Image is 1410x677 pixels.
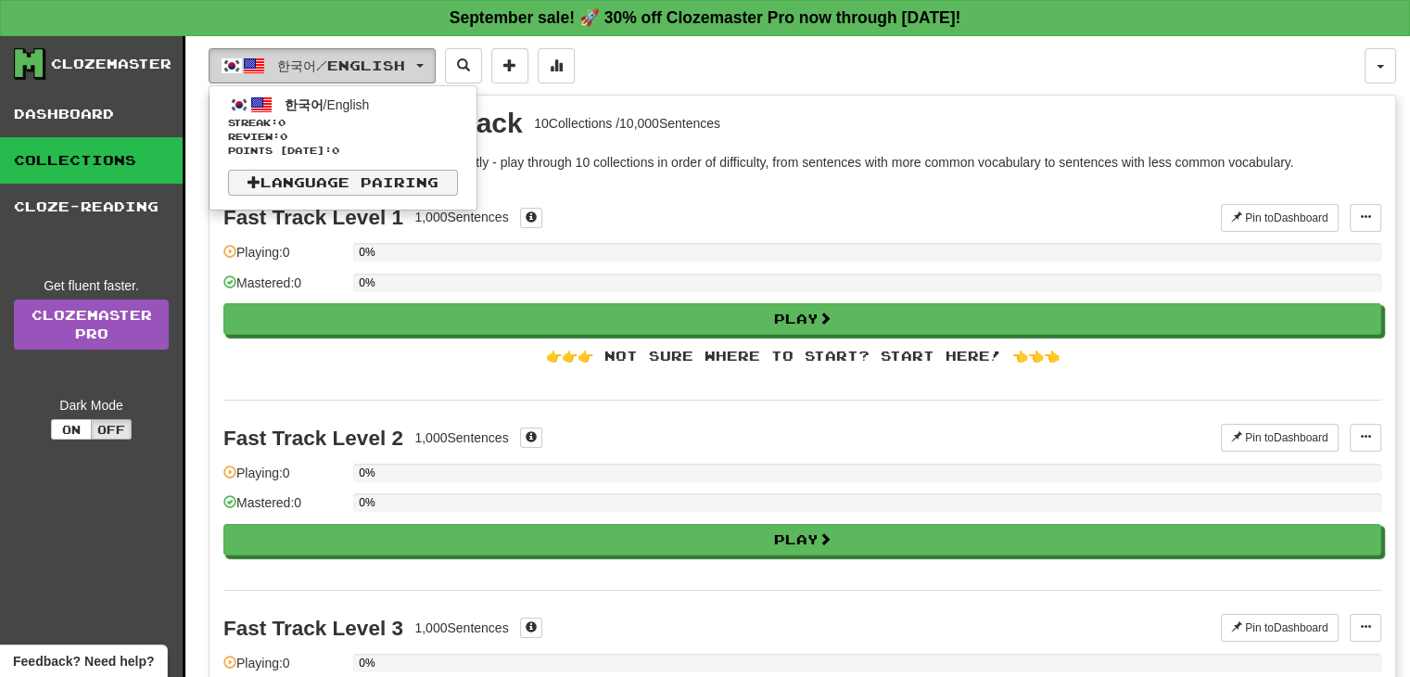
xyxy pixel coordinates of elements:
a: ClozemasterPro [14,300,169,350]
div: 10 Collections / 10,000 Sentences [534,114,720,133]
button: Pin toDashboard [1221,424,1339,452]
button: Pin toDashboard [1221,614,1339,642]
span: 0 [278,117,286,128]
div: Mastered: 0 [223,274,344,304]
div: Fast Track Level 3 [223,617,403,640]
div: Mastered: 0 [223,493,344,524]
span: Points [DATE]: 0 [228,144,458,158]
p: Expand your vocabulary quickly and efficiently - play through 10 collections in order of difficul... [223,153,1381,172]
a: Language Pairing [228,170,458,196]
button: Search sentences [445,48,482,83]
button: Add sentence to collection [491,48,528,83]
div: Playing: 0 [223,243,344,274]
div: Clozemaster [51,55,171,73]
button: 한국어/English [209,48,436,83]
span: 한국어 / English [277,57,405,73]
span: / English [285,97,370,112]
div: Fast Track Level 1 [223,206,403,229]
button: Pin toDashboard [1221,204,1339,232]
div: Get fluent faster. [14,276,169,295]
div: 1,000 Sentences [414,428,508,447]
span: 한국어 [285,97,324,112]
div: 1,000 Sentences [414,619,508,637]
button: More stats [538,48,575,83]
a: 한국어/EnglishStreak:0 Review:0Points [DATE]:0 [210,91,476,160]
strong: September sale! 🚀 30% off Clozemaster Pro now through [DATE]! [450,8,961,27]
div: Fast Track Level 2 [223,427,403,450]
div: 👉👉👉 Not sure where to start? Start here! 👈👈👈 [223,347,1381,365]
button: Play [223,524,1381,556]
button: Play [223,303,1381,335]
span: Streak: [228,116,458,130]
div: Fluency Fast Track [273,109,523,137]
span: Review: 0 [228,130,458,144]
div: Dark Mode [14,396,169,415]
div: Playing: 0 [223,464,344,494]
div: 1,000 Sentences [414,208,508,226]
button: On [51,419,92,440]
button: Off [91,419,132,440]
span: Open feedback widget [13,652,154,671]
